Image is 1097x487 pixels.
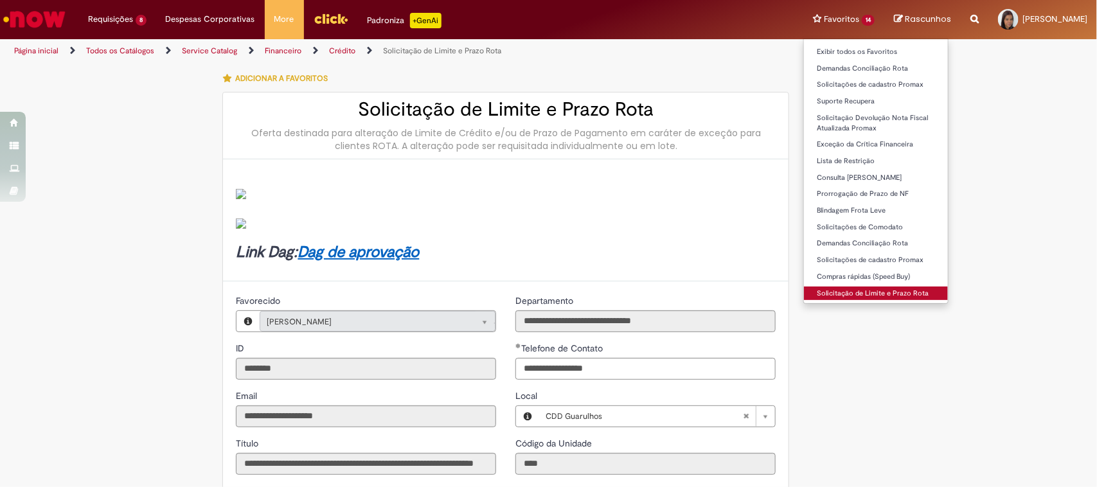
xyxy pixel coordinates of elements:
button: Favorecido, Visualizar este registro Lyandra Rocha Costa [236,311,260,332]
button: Local, Visualizar este registro CDD Guarulhos [516,406,539,427]
a: Todos os Catálogos [86,46,154,56]
a: Solicitações de cadastro Promax [804,253,948,267]
a: Blindagem Frota Leve [804,204,948,218]
a: Dag de aprovação [298,242,419,262]
label: Somente leitura - ID [236,342,247,355]
a: Service Catalog [182,46,237,56]
input: Departamento [515,310,776,332]
span: Somente leitura - Título [236,438,261,449]
abbr: Limpar campo Local [736,406,756,427]
input: Código da Unidade [515,453,776,475]
a: Rascunhos [894,13,951,26]
span: [PERSON_NAME] [1022,13,1087,24]
a: Lista de Restrição [804,154,948,168]
div: Padroniza [368,13,441,28]
a: Consulta [PERSON_NAME] [804,171,948,185]
span: Obrigatório Preenchido [515,343,521,348]
span: [PERSON_NAME] [267,312,463,332]
p: +GenAi [410,13,441,28]
a: Solicitação Devolução Nota Fiscal Atualizada Promax [804,111,948,135]
a: Solicitações de Comodato [804,220,948,235]
a: Solicitações de cadastro Promax [804,78,948,92]
label: Somente leitura - Email [236,389,260,402]
a: Suporte Recupera [804,94,948,109]
span: Somente leitura - Código da Unidade [515,438,594,449]
span: Somente leitura - Departamento [515,295,576,306]
span: Favoritos [824,13,859,26]
a: Exibir todos os Favoritos [804,45,948,59]
span: Despesas Corporativas [166,13,255,26]
span: Adicionar a Favoritos [235,73,328,84]
a: Demandas Conciliação Rota [804,236,948,251]
label: Somente leitura - Título [236,437,261,450]
button: Adicionar a Favoritos [222,65,335,92]
span: Somente leitura - ID [236,342,247,354]
img: sys_attachment.do [236,189,246,199]
a: Prorrogação de Prazo de NF [804,187,948,201]
h2: Solicitação de Limite e Prazo Rota [236,99,776,120]
a: CDD GuarulhosLimpar campo Local [539,406,775,427]
input: Email [236,405,496,427]
img: ServiceNow [1,6,67,32]
input: Telefone de Contato [515,358,776,380]
a: Compras rápidas (Speed Buy) [804,270,948,284]
div: Oferta destinada para alteração de Limite de Crédito e/ou de Prazo de Pagamento em caráter de exc... [236,127,776,152]
a: Página inicial [14,46,58,56]
a: [PERSON_NAME]Limpar campo Favorecido [260,311,495,332]
a: Demandas Conciliação Rota [804,62,948,76]
span: Telefone de Contato [521,342,605,354]
span: Rascunhos [905,13,951,25]
span: 14 [862,15,875,26]
span: CDD Guarulhos [546,406,743,427]
a: Solicitação de Limite e Prazo Rota [804,287,948,301]
label: Somente leitura - Código da Unidade [515,437,594,450]
img: sys_attachment.do [236,218,246,229]
a: Financeiro [265,46,301,56]
input: Título [236,453,496,475]
ul: Trilhas de página [10,39,722,63]
span: Somente leitura - Email [236,390,260,402]
label: Somente leitura - Departamento [515,294,576,307]
span: Local [515,390,540,402]
img: click_logo_yellow_360x200.png [314,9,348,28]
span: 8 [136,15,147,26]
span: Somente leitura - Favorecido [236,295,283,306]
a: Crédito [329,46,355,56]
a: Exceção da Crítica Financeira [804,137,948,152]
strong: Link Dag: [236,242,419,262]
ul: Favoritos [803,39,949,304]
span: More [274,13,294,26]
a: Solicitação de Limite e Prazo Rota [383,46,501,56]
span: Requisições [88,13,133,26]
input: ID [236,358,496,380]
